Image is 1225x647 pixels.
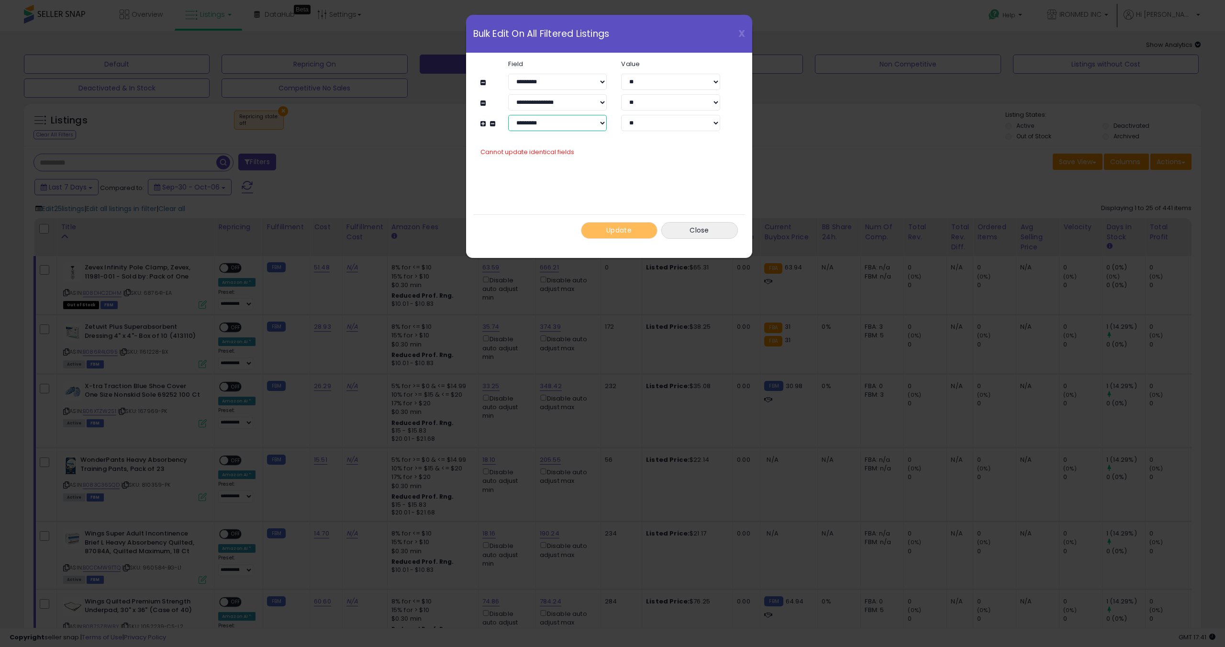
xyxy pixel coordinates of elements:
[661,222,738,239] button: Close
[480,147,574,156] span: Cannot update identical fields
[473,29,610,38] span: Bulk Edit On All Filtered Listings
[501,61,614,67] label: Field
[738,27,745,40] span: X
[606,225,632,235] span: Update
[614,61,727,67] label: Value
